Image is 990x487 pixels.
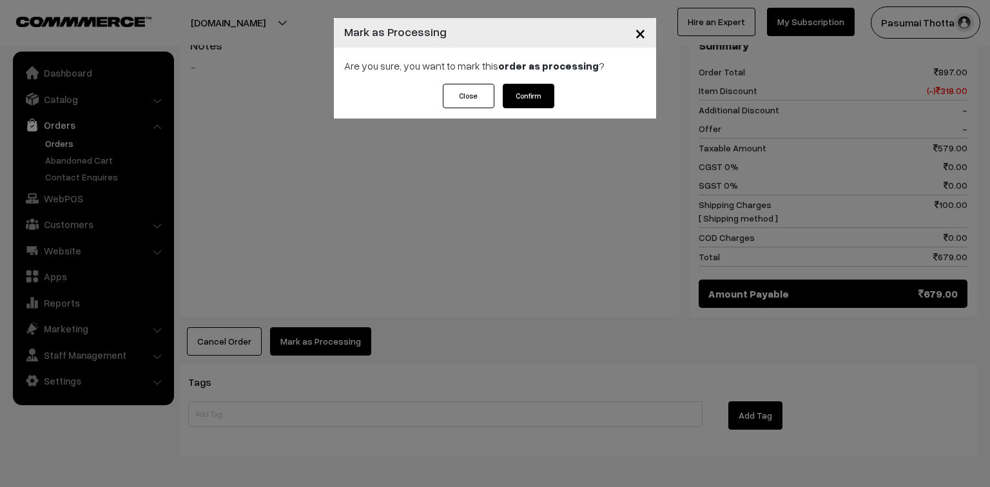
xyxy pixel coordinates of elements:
[443,84,494,108] button: Close
[344,23,447,41] h4: Mark as Processing
[498,59,599,72] strong: order as processing
[334,48,656,84] div: Are you sure, you want to mark this ?
[625,13,656,53] button: Close
[635,21,646,44] span: ×
[503,84,554,108] button: Confirm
